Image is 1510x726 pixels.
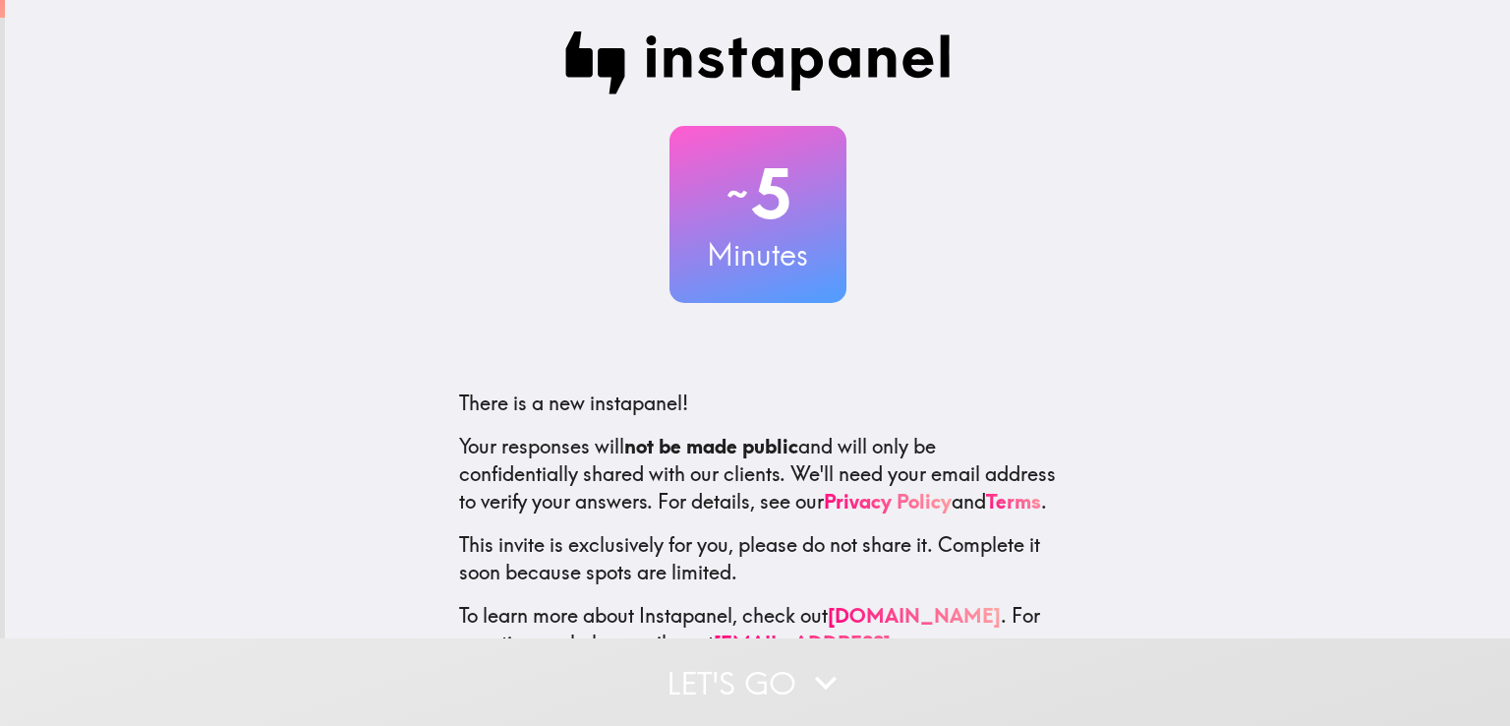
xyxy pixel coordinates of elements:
p: To learn more about Instapanel, check out . For questions or help, email us at . [459,602,1057,685]
img: Instapanel [565,31,951,94]
span: ~ [724,164,751,223]
h2: 5 [669,153,846,234]
a: Terms [986,489,1041,514]
p: This invite is exclusively for you, please do not share it. Complete it soon because spots are li... [459,531,1057,586]
h3: Minutes [669,234,846,275]
a: Privacy Policy [824,489,952,514]
p: Your responses will and will only be confidentially shared with our clients. We'll need your emai... [459,433,1057,515]
b: not be made public [624,434,798,458]
span: There is a new instapanel! [459,391,688,415]
a: [DOMAIN_NAME] [828,603,1001,628]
